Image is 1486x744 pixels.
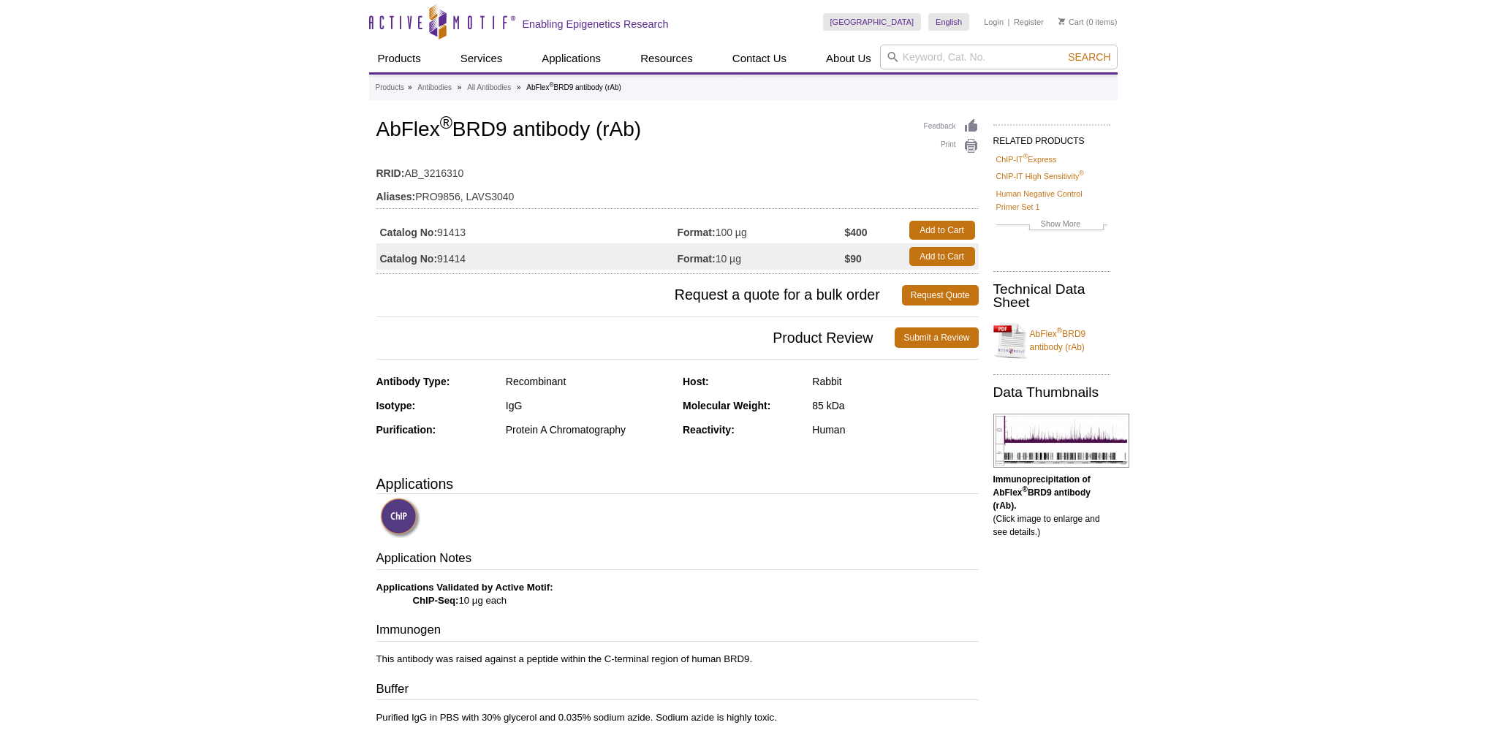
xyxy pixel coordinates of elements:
h2: RELATED PRODUCTS [993,124,1110,151]
img: AbFlex<sup>®</sup> BRD9 antibody (rAb) tested by immunoprecipitation. [993,414,1129,468]
a: [GEOGRAPHIC_DATA] [823,13,922,31]
a: Antibodies [417,81,452,94]
strong: Catalog No: [380,252,438,265]
button: Search [1064,50,1115,64]
strong: Purification: [376,424,436,436]
a: Products [376,81,404,94]
h3: Buffer [376,680,979,701]
a: Services [452,45,512,72]
li: | [1008,13,1010,31]
a: AbFlex®BRD9 antibody (rAb) [993,319,1110,362]
li: (0 items) [1058,13,1118,31]
div: IgG [506,399,672,412]
li: » [408,83,412,91]
sup: ® [1023,485,1028,493]
a: Print [924,138,979,154]
p: (Click image to enlarge and see details.) [993,473,1110,539]
a: Add to Cart [909,221,975,240]
p: 10 µg each [376,581,979,607]
h1: AbFlex BRD9 antibody (rAb) [376,118,979,143]
p: This antibody was raised against a peptide within the C-terminal region of human BRD9. [376,653,979,666]
td: 91413 [376,217,678,243]
td: 100 µg [678,217,845,243]
a: Applications [533,45,610,72]
strong: Isotype: [376,400,416,411]
div: Rabbit [812,375,978,388]
div: 85 kDa [812,399,978,412]
strong: Host: [683,376,709,387]
strong: Format: [678,252,716,265]
li: » [517,83,521,91]
h2: Data Thumbnails [993,386,1110,399]
img: Your Cart [1058,18,1065,25]
div: Recombinant [506,375,672,388]
a: Products [369,45,430,72]
input: Keyword, Cat. No. [880,45,1118,69]
sup: ® [1023,153,1028,160]
a: Request Quote [902,285,979,305]
span: Request a quote for a bulk order [376,285,902,305]
td: PRO9856, LAVS3040 [376,181,979,205]
b: Applications Validated by Active Motif: [376,582,553,593]
a: Contact Us [724,45,795,72]
strong: ChIP-Seq: [413,595,459,606]
a: Add to Cart [909,247,975,266]
div: Protein A Chromatography [506,423,672,436]
strong: Antibody Type: [376,376,450,387]
strong: $90 [844,252,861,265]
a: Show More [996,217,1107,234]
strong: Aliases: [376,190,416,203]
img: ChIP Validated [380,498,420,538]
a: Feedback [924,118,979,134]
b: Immunoprecipitation of AbFlex BRD9 antibody (rAb). [993,474,1091,511]
strong: Molecular Weight: [683,400,770,411]
p: Purified IgG in PBS with 30% glycerol and 0.035% sodium azide. Sodium azide is highly toxic. [376,711,979,724]
a: Human Negative Control Primer Set 1 [996,187,1107,213]
a: All Antibodies [467,81,511,94]
a: ChIP-IT®Express [996,153,1057,166]
strong: Catalog No: [380,226,438,239]
strong: Reactivity: [683,424,735,436]
a: Submit a Review [895,327,978,348]
a: ChIP-IT High Sensitivity® [996,170,1084,183]
td: AB_3216310 [376,158,979,181]
h2: Technical Data Sheet [993,283,1110,309]
h3: Immunogen [376,621,979,642]
a: Resources [632,45,702,72]
td: 91414 [376,243,678,270]
li: » [458,83,462,91]
li: AbFlex BRD9 antibody (rAb) [526,83,621,91]
h2: Enabling Epigenetics Research [523,18,669,31]
sup: ® [1079,170,1084,178]
h3: Application Notes [376,550,979,570]
a: About Us [817,45,880,72]
h3: Applications [376,473,979,495]
a: Register [1014,17,1044,27]
a: Login [984,17,1004,27]
sup: ® [1057,327,1062,335]
span: Search [1068,51,1110,63]
sup: ® [549,81,553,88]
a: Cart [1058,17,1084,27]
div: Human [812,423,978,436]
span: Product Review [376,327,895,348]
strong: $400 [844,226,867,239]
strong: RRID: [376,167,405,180]
sup: ® [440,113,452,132]
strong: Format: [678,226,716,239]
td: 10 µg [678,243,845,270]
a: English [928,13,969,31]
